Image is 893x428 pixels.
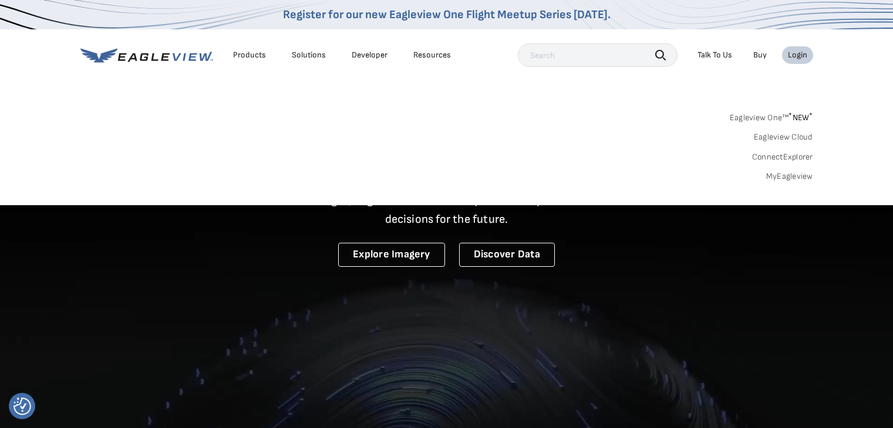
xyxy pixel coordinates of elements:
[788,113,813,123] span: NEW
[283,8,611,22] a: Register for our new Eagleview One Flight Meetup Series [DATE].
[766,171,813,182] a: MyEagleview
[788,50,807,60] div: Login
[518,43,678,67] input: Search
[14,398,31,415] button: Consent Preferences
[753,50,767,60] a: Buy
[292,50,326,60] div: Solutions
[352,50,387,60] a: Developer
[14,398,31,415] img: Revisit consent button
[697,50,732,60] div: Talk To Us
[754,132,813,142] a: Eagleview Cloud
[413,50,451,60] div: Resources
[233,50,266,60] div: Products
[459,243,555,267] a: Discover Data
[730,109,813,123] a: Eagleview One™*NEW*
[338,243,445,267] a: Explore Imagery
[752,152,813,162] a: ConnectExplorer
